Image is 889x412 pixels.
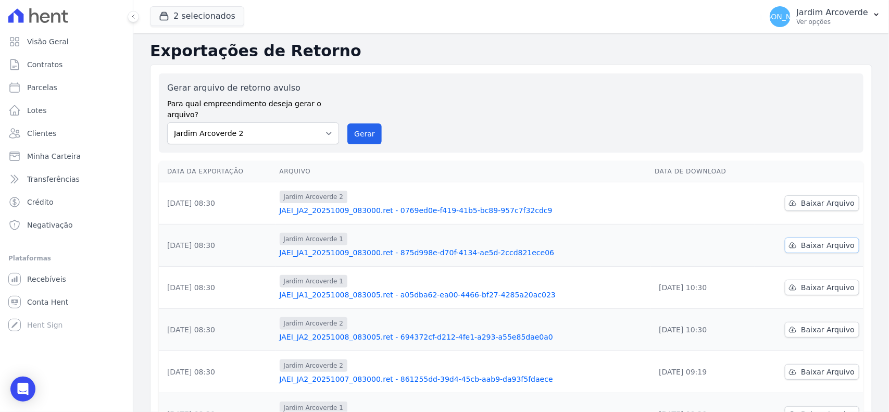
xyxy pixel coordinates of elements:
a: JAEI_JA1_20251008_083005.ret - a05dba62-ea00-4466-bf27-4285a20ac023 [280,290,647,300]
span: Baixar Arquivo [801,240,855,251]
a: Clientes [4,123,129,144]
span: Lotes [27,105,47,116]
th: Data de Download [650,161,755,182]
a: Baixar Arquivo [785,364,859,380]
span: Jardim Arcoverde 2 [280,191,348,203]
span: Clientes [27,128,56,139]
a: Negativação [4,215,129,235]
td: [DATE] 09:19 [650,351,755,393]
td: [DATE] 08:30 [159,351,276,393]
span: Visão Geral [27,36,69,47]
th: Arquivo [276,161,651,182]
a: Lotes [4,100,129,121]
a: Baixar Arquivo [785,280,859,295]
label: Para qual empreendimento deseja gerar o arquivo? [167,94,339,120]
a: JAEI_JA2_20251009_083000.ret - 0769ed0e-f419-41b5-bc89-957c7f32cdc9 [280,205,647,216]
a: Transferências [4,169,129,190]
span: Parcelas [27,82,57,93]
a: JAEI_JA2_20251008_083005.ret - 694372cf-d212-4fe1-a293-a55e85dae0a0 [280,332,647,342]
td: [DATE] 08:30 [159,267,276,309]
span: Jardim Arcoverde 1 [280,233,348,245]
h2: Exportações de Retorno [150,42,872,60]
td: [DATE] 10:30 [650,309,755,351]
td: [DATE] 08:30 [159,182,276,224]
p: Ver opções [797,18,868,26]
span: Jardim Arcoverde 2 [280,359,348,372]
span: Baixar Arquivo [801,367,855,377]
a: JAEI_JA1_20251009_083000.ret - 875d998e-d70f-4134-ae5d-2ccd821ece06 [280,247,647,258]
span: Conta Hent [27,297,68,307]
a: Baixar Arquivo [785,238,859,253]
span: Jardim Arcoverde 1 [280,275,348,288]
span: Transferências [27,174,80,184]
span: Minha Carteira [27,151,81,161]
label: Gerar arquivo de retorno avulso [167,82,339,94]
td: [DATE] 08:30 [159,224,276,267]
a: Recebíveis [4,269,129,290]
a: Minha Carteira [4,146,129,167]
th: Data da Exportação [159,161,276,182]
a: Contratos [4,54,129,75]
a: Visão Geral [4,31,129,52]
a: Baixar Arquivo [785,195,859,211]
div: Plataformas [8,252,124,265]
button: [PERSON_NAME] Jardim Arcoverde Ver opções [761,2,889,31]
a: Crédito [4,192,129,213]
span: Recebíveis [27,274,66,284]
a: Conta Hent [4,292,129,313]
a: Parcelas [4,77,129,98]
a: Baixar Arquivo [785,322,859,338]
td: [DATE] 08:30 [159,309,276,351]
a: JAEI_JA2_20251007_083000.ret - 861255dd-39d4-45cb-aab9-da93f5fdaece [280,374,647,384]
span: Crédito [27,197,54,207]
span: Baixar Arquivo [801,198,855,208]
span: Contratos [27,59,62,70]
td: [DATE] 10:30 [650,267,755,309]
span: Jardim Arcoverde 2 [280,317,348,330]
p: Jardim Arcoverde [797,7,868,18]
button: 2 selecionados [150,6,244,26]
span: Baixar Arquivo [801,324,855,335]
span: Baixar Arquivo [801,282,855,293]
button: Gerar [347,123,382,144]
div: Open Intercom Messenger [10,377,35,402]
span: [PERSON_NAME] [749,13,810,20]
span: Negativação [27,220,73,230]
